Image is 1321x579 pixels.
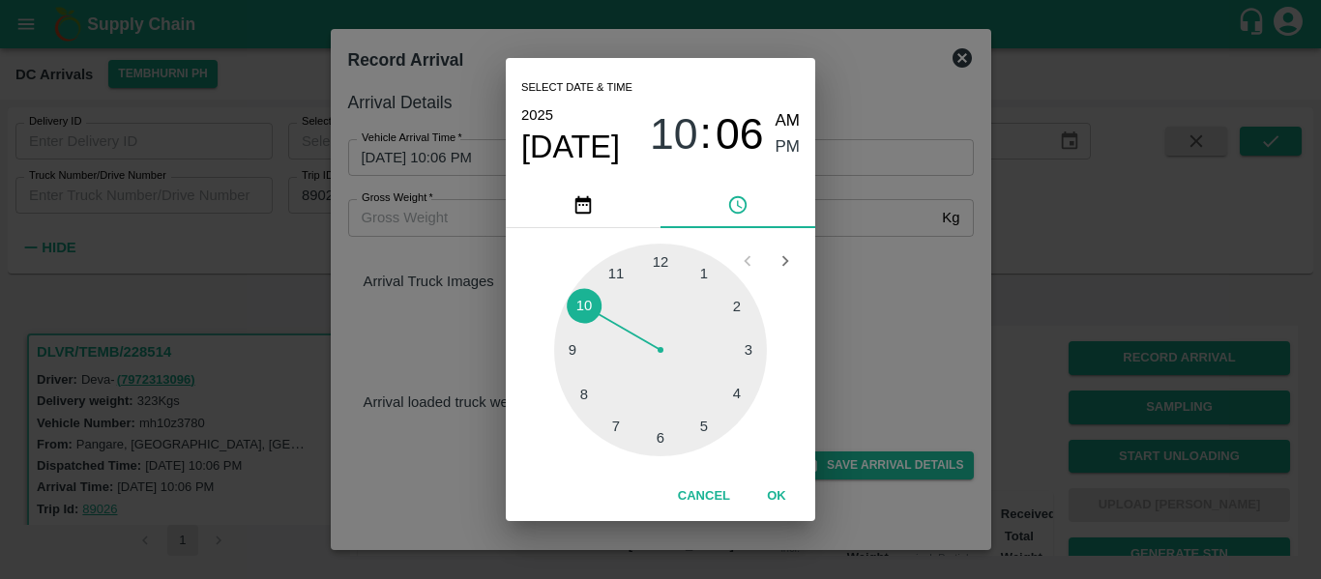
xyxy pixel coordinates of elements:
span: 10 [650,109,698,159]
span: : [700,108,712,159]
button: 06 [716,108,764,159]
button: pick date [506,182,660,228]
button: PM [776,134,801,160]
span: Select date & time [521,73,632,102]
button: Cancel [670,479,738,513]
button: Open next view [767,243,804,279]
button: 10 [650,108,698,159]
button: 2025 [521,102,553,128]
button: AM [776,108,801,134]
button: OK [746,479,807,513]
span: 06 [716,109,764,159]
button: [DATE] [521,128,620,166]
button: pick time [660,182,815,228]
